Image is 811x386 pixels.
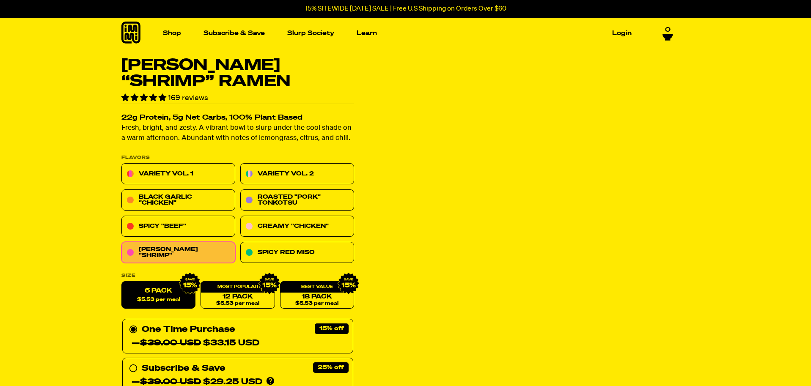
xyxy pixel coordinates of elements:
[200,27,268,40] a: Subscribe & Save
[305,5,506,13] p: 15% SITEWIDE [DATE] SALE | Free U.S Shipping on Orders Over $60
[240,164,354,185] a: Variety Vol. 2
[258,273,280,295] img: IMG_9632.png
[665,26,671,34] span: 0
[240,242,354,263] a: Spicy Red Miso
[121,123,354,144] p: Fresh, bright, and zesty. A vibrant bowl to slurp under the cool shade on a warm afternoon. Abund...
[132,337,259,350] div: — $33.15 USD
[121,156,354,160] p: Flavors
[121,94,168,102] span: 4.84 stars
[353,27,380,40] a: Learn
[121,115,354,122] h2: 22g Protein, 5g Net Carbs, 100% Plant Based
[240,190,354,211] a: Roasted "Pork" Tonkotsu
[121,242,235,263] a: [PERSON_NAME] "Shrimp"
[168,94,208,102] span: 169 reviews
[179,273,201,295] img: IMG_9632.png
[121,274,354,278] label: Size
[663,26,673,41] a: 0
[121,216,235,237] a: Spicy "Beef"
[140,339,201,348] del: $39.00 USD
[121,164,235,185] a: Variety Vol. 1
[609,27,635,40] a: Login
[337,273,359,295] img: IMG_9632.png
[159,18,635,49] nav: Main navigation
[142,362,225,375] div: Subscribe & Save
[137,297,180,303] span: $5.53 per meal
[129,323,346,350] div: One Time Purchase
[284,27,338,40] a: Slurp Society
[121,57,354,90] h1: [PERSON_NAME] “Shrimp” Ramen
[121,282,195,309] label: 6 Pack
[201,282,275,309] a: 12 Pack$5.53 per meal
[216,301,259,307] span: $5.53 per meal
[240,216,354,237] a: Creamy "Chicken"
[121,190,235,211] a: Black Garlic "Chicken"
[159,27,184,40] a: Shop
[280,282,354,309] a: 18 Pack$5.53 per meal
[295,301,338,307] span: $5.53 per meal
